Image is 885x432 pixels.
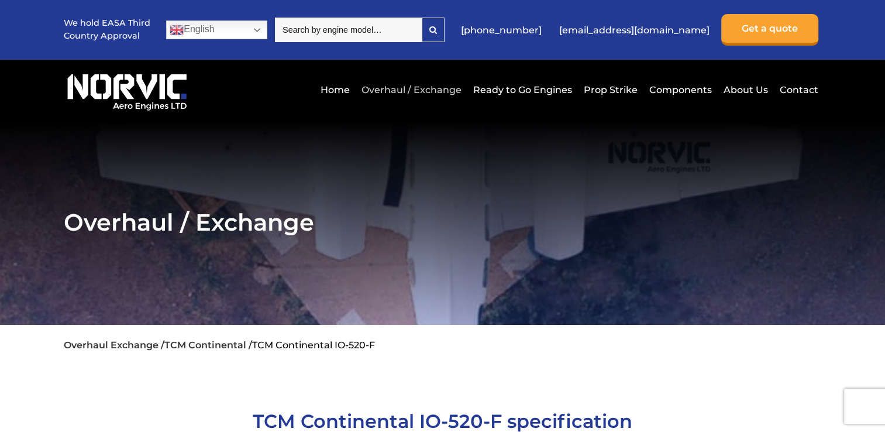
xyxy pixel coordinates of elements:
[721,76,771,104] a: About Us
[164,340,252,351] a: TCM Continental /
[166,20,267,39] a: English
[64,340,164,351] a: Overhaul Exchange /
[64,208,821,236] h2: Overhaul / Exchange
[455,16,547,44] a: [PHONE_NUMBER]
[646,76,715,104] a: Components
[252,340,375,351] li: TCM Continental IO-520-F
[275,18,422,42] input: Search by engine model…
[553,16,715,44] a: [EMAIL_ADDRESS][DOMAIN_NAME]
[581,76,640,104] a: Prop Strike
[721,14,818,46] a: Get a quote
[64,17,151,42] p: We hold EASA Third Country Approval
[777,76,818,104] a: Contact
[318,76,353,104] a: Home
[470,76,575,104] a: Ready to Go Engines
[170,23,184,37] img: en
[64,68,190,111] img: Norvic Aero Engines logo
[359,76,464,104] a: Overhaul / Exchange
